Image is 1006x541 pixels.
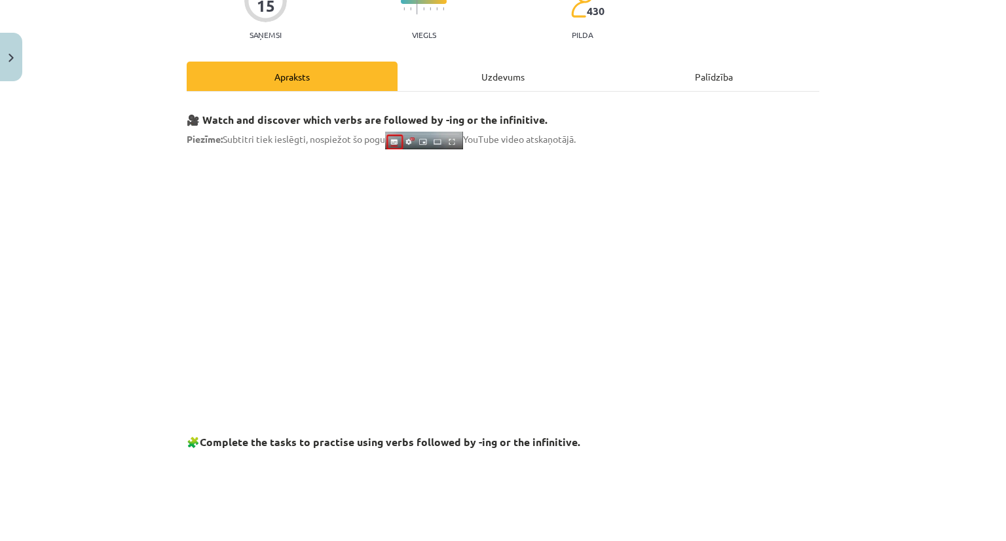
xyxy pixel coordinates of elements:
[200,435,580,449] strong: Complete the tasks to practise using verbs followed by -ing or the infinitive.
[9,54,14,62] img: icon-close-lesson-0947bae3869378f0d4975bcd49f059093ad1ed9edebbc8119c70593378902aed.svg
[187,113,548,126] strong: 🎥 Watch and discover which verbs are followed by -ing or the infinitive.
[412,30,436,39] p: Viegls
[244,30,287,39] p: Saņemsi
[572,30,593,39] p: pilda
[398,62,608,91] div: Uzdevums
[410,7,411,10] img: icon-short-line-57e1e144782c952c97e751825c79c345078a6d821885a25fce030b3d8c18986b.svg
[403,7,405,10] img: icon-short-line-57e1e144782c952c97e751825c79c345078a6d821885a25fce030b3d8c18986b.svg
[436,7,438,10] img: icon-short-line-57e1e144782c952c97e751825c79c345078a6d821885a25fce030b3d8c18986b.svg
[187,62,398,91] div: Apraksts
[443,7,444,10] img: icon-short-line-57e1e144782c952c97e751825c79c345078a6d821885a25fce030b3d8c18986b.svg
[187,133,576,145] span: Subtitri tiek ieslēgti, nospiežot šo pogu YouTube video atskaņotājā.
[608,62,819,91] div: Palīdzība
[587,5,605,17] span: 430
[187,426,819,450] h3: 🧩
[423,7,424,10] img: icon-short-line-57e1e144782c952c97e751825c79c345078a6d821885a25fce030b3d8c18986b.svg
[187,133,223,145] strong: Piezīme:
[430,7,431,10] img: icon-short-line-57e1e144782c952c97e751825c79c345078a6d821885a25fce030b3d8c18986b.svg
